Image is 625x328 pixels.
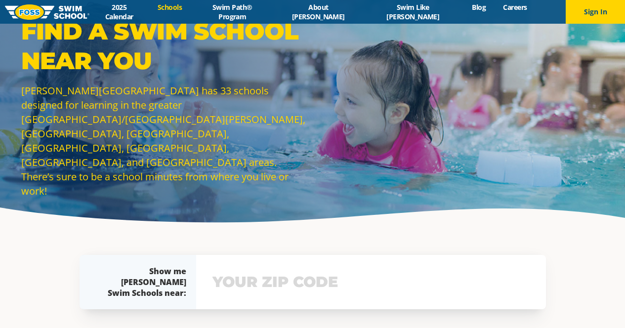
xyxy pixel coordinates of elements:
[21,16,308,76] p: Find a Swim School Near You
[21,83,308,198] p: [PERSON_NAME][GEOGRAPHIC_DATA] has 33 schools designed for learning in the greater [GEOGRAPHIC_DA...
[89,2,149,21] a: 2025 Calendar
[210,268,532,296] input: YOUR ZIP CODE
[5,4,89,20] img: FOSS Swim School Logo
[463,2,495,12] a: Blog
[274,2,363,21] a: About [PERSON_NAME]
[191,2,274,21] a: Swim Path® Program
[495,2,536,12] a: Careers
[99,266,186,298] div: Show me [PERSON_NAME] Swim Schools near:
[363,2,463,21] a: Swim Like [PERSON_NAME]
[149,2,191,12] a: Schools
